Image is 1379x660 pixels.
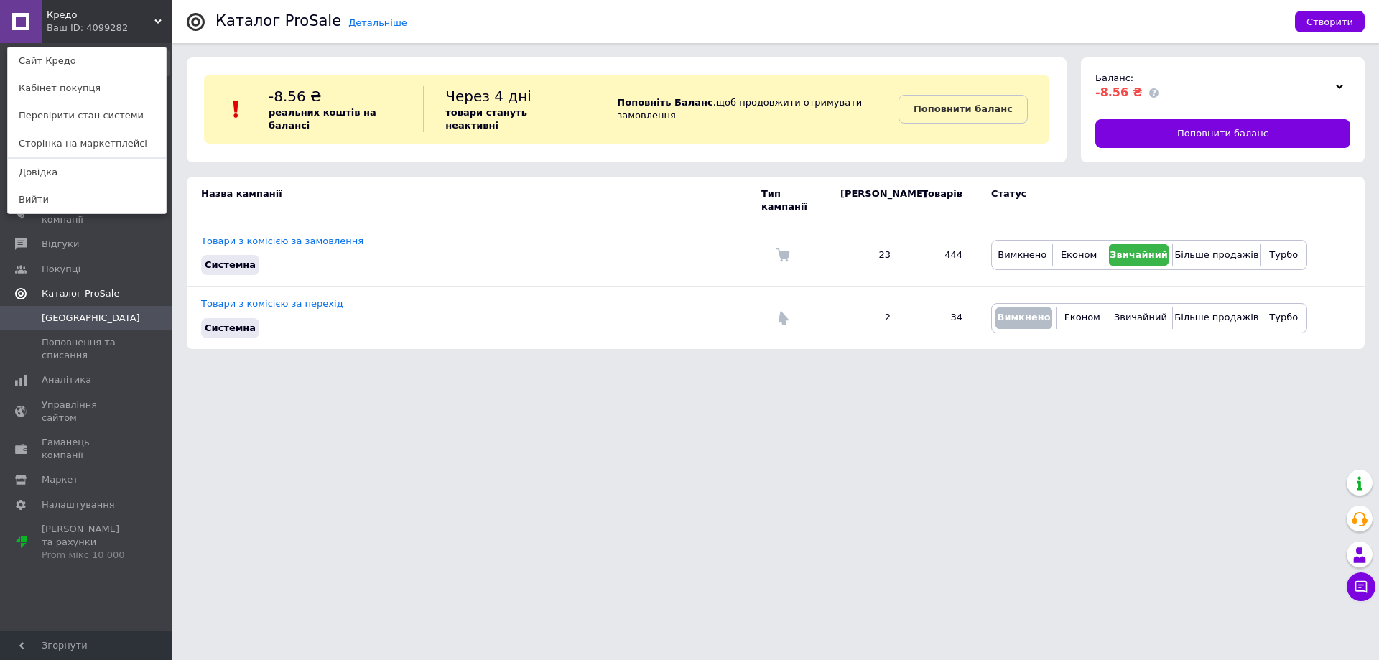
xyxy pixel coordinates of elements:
[445,88,531,105] span: Через 4 дні
[42,473,78,486] span: Маркет
[1174,249,1258,260] span: Більше продажів
[226,98,247,120] img: :exclamation:
[42,336,133,362] span: Поповнення та списання
[761,177,826,224] td: Тип кампанії
[997,312,1050,322] span: Вимкнено
[1176,307,1256,329] button: Більше продажів
[42,373,91,386] span: Аналітика
[1095,73,1133,83] span: Баланс:
[977,177,1307,224] td: Статус
[995,244,1049,266] button: Вимкнено
[899,95,1028,124] a: Поповнити баланс
[47,9,154,22] span: Кредо
[1095,85,1142,99] span: -8.56 ₴
[905,177,977,224] td: Товарів
[595,86,899,132] div: , щоб продовжити отримувати замовлення
[1109,244,1169,266] button: Звичайний
[269,107,376,131] b: реальних коштів на балансі
[42,287,119,300] span: Каталог ProSale
[445,107,527,131] b: товари стануть неактивні
[1064,312,1100,322] span: Економ
[1057,244,1100,266] button: Економ
[1112,307,1169,329] button: Звичайний
[1265,244,1303,266] button: Турбо
[42,399,133,424] span: Управління сайтом
[269,88,322,105] span: -8.56 ₴
[8,47,166,75] a: Сайт Кредо
[776,248,790,262] img: Комісія за замовлення
[1306,17,1353,27] span: Створити
[42,523,133,562] span: [PERSON_NAME] та рахунки
[995,307,1052,329] button: Вимкнено
[826,224,905,287] td: 23
[201,298,343,309] a: Товари з комісією за перехід
[1061,249,1097,260] span: Економ
[826,177,905,224] td: [PERSON_NAME]
[1264,307,1303,329] button: Турбо
[1347,572,1375,601] button: Чат з покупцем
[42,238,79,251] span: Відгуки
[348,17,407,28] a: Детальніше
[1110,249,1168,260] span: Звичайний
[1177,127,1268,140] span: Поповнити баланс
[1176,244,1256,266] button: Більше продажів
[1060,307,1104,329] button: Економ
[776,311,790,325] img: Комісія за перехід
[42,436,133,462] span: Гаманець компанії
[826,287,905,349] td: 2
[914,103,1013,114] b: Поповнити баланс
[8,159,166,186] a: Довідка
[1114,312,1167,322] span: Звичайний
[205,322,256,333] span: Системна
[8,130,166,157] a: Сторінка на маркетплейсі
[42,498,115,511] span: Налаштування
[998,249,1046,260] span: Вимкнено
[8,75,166,102] a: Кабінет покупця
[1295,11,1365,32] button: Створити
[905,224,977,287] td: 444
[42,263,80,276] span: Покупці
[205,259,256,270] span: Системна
[42,549,133,562] div: Prom мікс 10 000
[187,177,761,224] td: Назва кампанії
[1095,119,1350,148] a: Поповнити баланс
[8,186,166,213] a: Вийти
[47,22,107,34] div: Ваш ID: 4099282
[1269,312,1298,322] span: Турбо
[215,14,341,29] div: Каталог ProSale
[8,102,166,129] a: Перевірити стан системи
[905,287,977,349] td: 34
[617,97,712,108] b: Поповніть Баланс
[42,312,140,325] span: [GEOGRAPHIC_DATA]
[1269,249,1298,260] span: Турбо
[1174,312,1258,322] span: Більше продажів
[201,236,363,246] a: Товари з комісією за замовлення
